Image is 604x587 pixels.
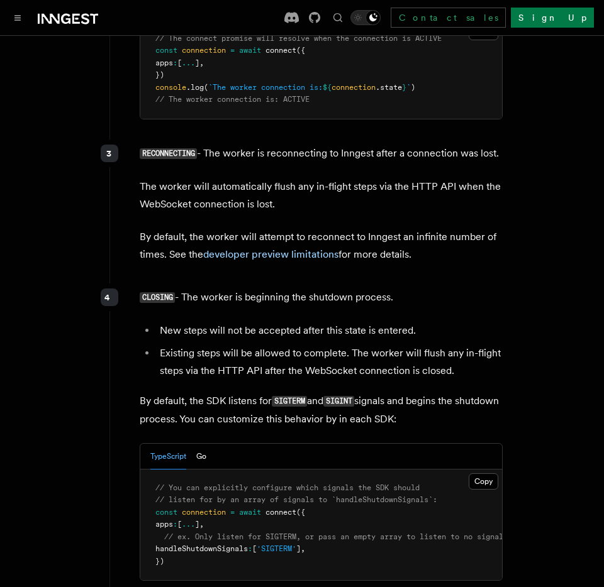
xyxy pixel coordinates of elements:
span: ` [406,83,411,92]
span: connection [182,508,226,517]
span: apps [155,58,173,67]
span: }) [155,70,164,79]
button: Toggle navigation [10,10,25,25]
p: The worker will automatically flush any in-flight steps via the HTTP API when the WebSocket conne... [140,178,503,213]
span: [ [177,520,182,529]
button: Go [196,444,206,469]
button: TypeScript [150,444,186,469]
span: connect [266,508,296,517]
span: [ [252,544,257,553]
span: , [301,544,305,553]
button: Find something... [330,10,345,25]
span: await [239,46,261,55]
span: : [248,544,252,553]
span: ] [296,544,301,553]
li: Existing steps will be allowed to complete. The worker will flush any in-flight steps via the HTT... [156,344,503,380]
code: RECONNECTING [140,148,197,159]
code: CLOSING [140,292,175,303]
span: // ex. Only listen for SIGTERM, or pass an empty array to listen to no signals [164,532,508,541]
span: ) [411,83,415,92]
span: `The worker connection is: [208,83,323,92]
div: 4 [101,288,118,306]
span: ({ [296,46,305,55]
span: ... [182,520,195,529]
span: ... [182,58,195,67]
span: = [230,508,235,517]
a: developer preview limitations [203,248,338,260]
span: , [199,520,204,529]
span: 'SIGTERM' [257,544,296,553]
button: Copy [469,473,498,490]
span: .log [186,83,204,92]
p: - The worker is reconnecting to Inngest after a connection was lost. [140,145,503,163]
span: } [402,83,406,92]
span: console [155,83,186,92]
li: New steps will not be accepted after this state is entered. [156,322,503,339]
span: ${ [323,83,332,92]
code: SIGTERM [272,396,307,407]
span: // The worker connection is: ACTIVE [155,95,310,104]
span: ({ [296,508,305,517]
code: SIGINT [323,396,354,407]
div: 3 [101,145,118,162]
span: const [155,46,177,55]
span: : [173,520,177,529]
span: [ [177,58,182,67]
span: }) [155,557,164,566]
span: connect [266,46,296,55]
span: const [155,508,177,517]
span: // The connect promise will resolve when the connection is ACTIVE [155,34,442,43]
a: Sign Up [511,8,594,28]
span: ] [195,520,199,529]
span: ( [204,83,208,92]
span: // You can explicitly configure which signals the SDK should [155,483,420,492]
span: connection [182,46,226,55]
p: By default, the worker will attempt to reconnect to Inngest an infinite number of times. See the ... [140,228,503,263]
span: connection [332,83,376,92]
span: await [239,508,261,517]
span: : [173,58,177,67]
span: handleShutdownSignals [155,544,248,553]
span: = [230,46,235,55]
button: Toggle dark mode [350,10,381,25]
span: apps [155,520,173,529]
span: ] [195,58,199,67]
span: , [199,58,204,67]
span: // listen for by an array of signals to `handleShutdownSignals`: [155,495,437,504]
p: By default, the SDK listens for and signals and begins the shutdown process. You can customize th... [140,392,503,428]
p: - The worker is beginning the shutdown process. [140,288,503,307]
span: .state [376,83,402,92]
a: Contact sales [391,8,506,28]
